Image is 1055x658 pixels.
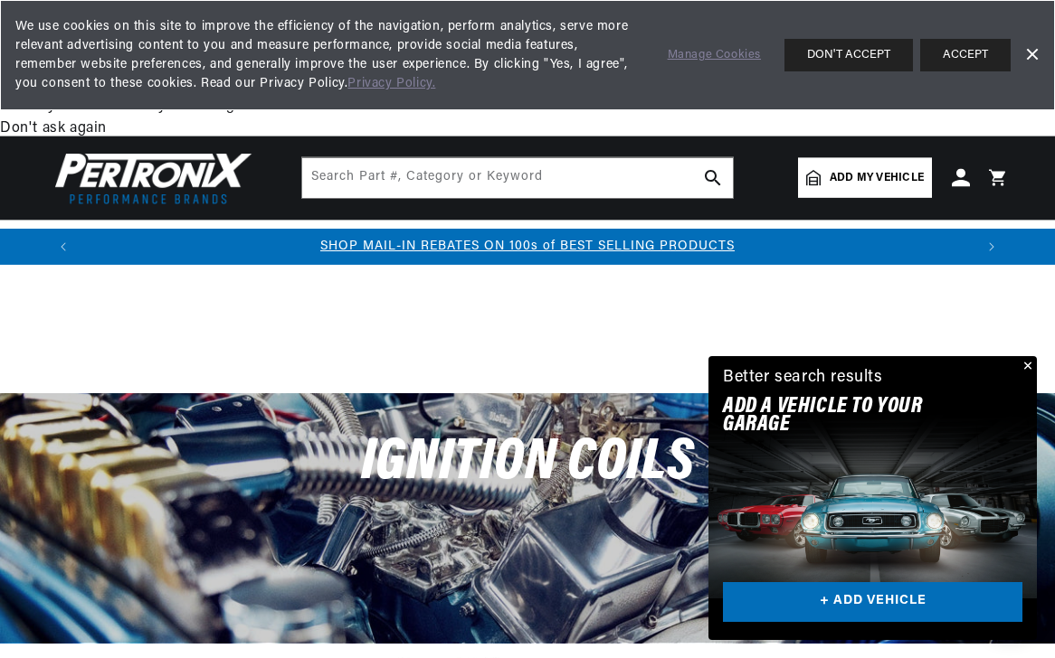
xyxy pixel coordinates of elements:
[1018,42,1045,69] a: Dismiss Banner
[191,221,341,263] summary: Coils & Distributors
[15,17,642,93] span: We use cookies on this site to improve the efficiency of the navigation, perform analytics, serve...
[920,39,1011,71] button: ACCEPT
[45,229,81,265] button: Translation missing: en.sections.announcements.previous_announcement
[784,39,913,71] button: DON'T ACCEPT
[693,158,733,198] button: search button
[798,158,932,198] a: Add my vehicle
[723,582,1022,623] a: + ADD VEHICLE
[830,169,924,186] span: Add my vehicle
[45,147,253,210] img: Pertronix
[81,237,974,257] div: Announcement
[347,77,435,90] a: Privacy Policy.
[81,237,974,257] div: 2 of 3
[806,221,935,263] summary: Spark Plug Wires
[1015,356,1037,378] button: Close
[571,221,674,263] summary: Engine Swaps
[361,434,694,493] span: Ignition Coils
[723,365,883,391] div: Better search results
[974,229,1010,265] button: Translation missing: en.sections.announcements.next_announcement
[674,221,806,263] summary: Battery Products
[723,398,977,435] h2: Add A VEHICLE to your garage
[341,221,571,263] summary: Headers, Exhausts & Components
[45,221,191,263] summary: Ignition Conversions
[302,158,733,198] input: Search Part #, Category or Keyword
[668,46,761,65] a: Manage Cookies
[934,221,1028,263] summary: Motorcycle
[320,240,735,253] a: SHOP MAIL-IN REBATES ON 100s of BEST SELLING PRODUCTS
